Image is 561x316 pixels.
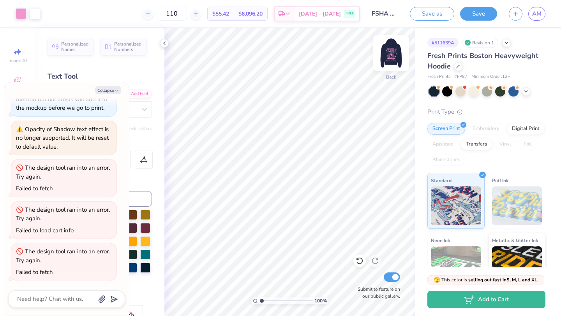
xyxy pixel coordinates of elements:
[299,10,341,18] span: [DATE] - [DATE]
[16,184,53,192] div: Failed to fetch
[386,74,396,81] div: Back
[346,11,354,16] span: FREE
[431,236,450,244] span: Neon Ink
[427,38,459,47] div: # 511639A
[431,186,481,225] img: Standard
[494,139,516,150] div: Vinyl
[492,236,538,244] span: Metallic & Glitter Ink
[314,297,327,304] span: 100 %
[238,10,263,18] span: $6,096.20
[16,268,53,276] div: Failed to fetch
[212,10,229,18] span: $55.42
[434,276,538,283] span: This color is .
[427,154,465,166] div: Rhinestones
[461,139,492,150] div: Transfers
[16,248,110,264] div: The design tool ran into an error. Try again.
[16,164,110,181] div: The design tool ran into an error. Try again.
[492,246,542,285] img: Metallic & Glitter Ink
[468,277,537,283] strong: selling out fast in S, M, L and XL
[427,123,465,135] div: Screen Print
[366,6,404,21] input: Untitled Design
[427,74,450,80] span: Fresh Prints
[16,226,74,234] div: Failed to load cart info
[427,107,545,116] div: Print Type
[427,291,545,308] button: Add to Cart
[121,90,152,98] div: Add Font
[471,74,510,80] span: Minimum Order: 12 +
[16,125,112,151] div: Opacity of Shadow text effect is no longer supported. It will be reset to default value.
[454,74,467,80] span: # FP87
[467,123,505,135] div: Embroidery
[16,206,110,223] div: The design tool ran into an error. Try again.
[61,41,89,52] span: Personalized Names
[462,38,498,47] div: Revision 1
[431,176,452,184] span: Standard
[492,186,542,225] img: Puff Ink
[431,246,481,285] img: Neon Ink
[48,71,152,82] div: Text Tool
[9,58,27,64] span: Image AI
[519,139,537,150] div: Foil
[434,276,440,284] span: 🫣
[528,7,545,21] a: AM
[114,41,142,52] span: Personalized Numbers
[427,51,538,71] span: Fresh Prints Boston Heavyweight Hoodie
[376,37,407,68] img: Back
[427,139,459,150] div: Applique
[410,7,454,21] button: Save as
[460,7,497,21] button: Save
[95,86,121,94] button: Collapse
[157,7,187,21] input: – –
[353,286,400,300] label: Submit to feature on our public gallery.
[492,176,508,184] span: Puff Ink
[507,123,545,135] div: Digital Print
[532,9,542,18] span: AM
